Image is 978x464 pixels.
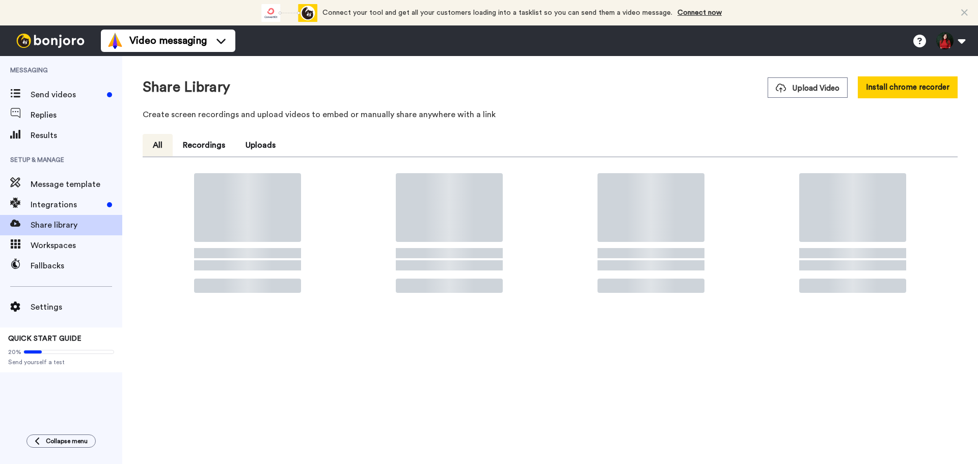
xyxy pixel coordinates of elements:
img: vm-color.svg [107,33,123,49]
span: Replies [31,109,122,121]
span: Workspaces [31,239,122,252]
span: Fallbacks [31,260,122,272]
button: Uploads [235,134,286,156]
img: bj-logo-header-white.svg [12,34,89,48]
span: Settings [31,301,122,313]
span: Message template [31,178,122,190]
a: Connect now [677,9,722,16]
span: Share library [31,219,122,231]
span: 20% [8,348,21,356]
button: Collapse menu [26,434,96,448]
span: Send yourself a test [8,358,114,366]
h1: Share Library [143,79,230,95]
button: All [143,134,173,156]
span: Connect your tool and get all your customers loading into a tasklist so you can send them a video... [322,9,672,16]
span: Collapse menu [46,437,88,445]
span: QUICK START GUIDE [8,335,81,342]
p: Create screen recordings and upload videos to embed or manually share anywhere with a link [143,108,958,121]
span: Results [31,129,122,142]
span: Upload Video [776,83,839,94]
button: Upload Video [768,77,848,98]
button: Install chrome recorder [858,76,958,98]
span: Send videos [31,89,103,101]
button: Recordings [173,134,235,156]
span: Integrations [31,199,103,211]
div: animation [261,4,317,22]
span: Video messaging [129,34,207,48]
